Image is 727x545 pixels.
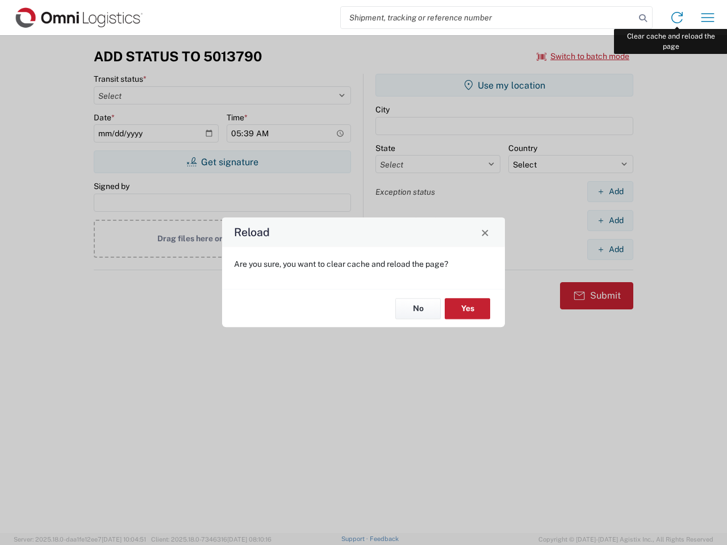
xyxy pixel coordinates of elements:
p: Are you sure, you want to clear cache and reload the page? [234,259,493,269]
input: Shipment, tracking or reference number [341,7,635,28]
button: No [395,298,441,319]
h4: Reload [234,224,270,241]
button: Close [477,224,493,240]
button: Yes [445,298,490,319]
